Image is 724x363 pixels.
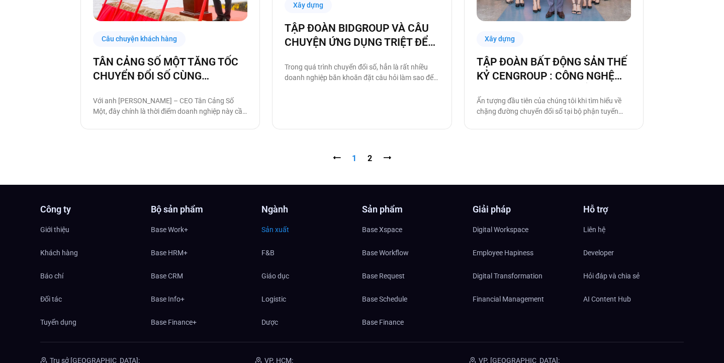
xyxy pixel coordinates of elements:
span: Base Xspace [362,222,402,237]
span: Liên hệ [583,222,605,237]
h4: Công ty [40,205,141,214]
span: Base CRM [151,268,183,283]
a: Digital Workspace [473,222,573,237]
span: Employee Hapiness [473,245,533,260]
a: Digital Transformation [473,268,573,283]
span: Logistic [261,292,286,307]
a: Base Finance [362,315,463,330]
span: Khách hàng [40,245,78,260]
a: Employee Hapiness [473,245,573,260]
a: Liên hệ [583,222,684,237]
span: Base Finance+ [151,315,197,330]
a: Dược [261,315,362,330]
a: 2 [368,154,372,163]
a: Đối tác [40,292,141,307]
h4: Bộ sản phẩm [151,205,251,214]
span: Financial Management [473,292,544,307]
a: Developer [583,245,684,260]
span: Base Workflow [362,245,409,260]
a: TẬP ĐOÀN BIDGROUP VÀ CÂU CHUYỆN ỨNG DỤNG TRIỆT ĐỂ CÔNG NGHỆ BASE TRONG VẬN HÀNH & QUẢN TRỊ [285,21,439,49]
span: AI Content Hub [583,292,631,307]
span: Base Schedule [362,292,407,307]
p: Trong quá trình chuyển đổi số, hẳn là rất nhiều doanh nghiệp băn khoăn đặt câu hỏi làm sao để tri... [285,62,439,83]
span: ⭠ [333,154,341,163]
span: Base Info+ [151,292,185,307]
div: Xây dựng [477,31,524,47]
h4: Giải pháp [473,205,573,214]
span: Base Work+ [151,222,188,237]
a: Giới thiệu [40,222,141,237]
a: F&B [261,245,362,260]
span: F&B [261,245,275,260]
a: Sản xuất [261,222,362,237]
span: Sản xuất [261,222,289,237]
p: Với anh [PERSON_NAME] – CEO Tân Cảng Số Một, đây chính là thời điểm doanh nghiệp này cần tăng tốc... [93,96,247,117]
span: Hỏi đáp và chia sẻ [583,268,640,283]
span: Developer [583,245,614,260]
span: Giới thiệu [40,222,69,237]
a: Base HRM+ [151,245,251,260]
a: AI Content Hub [583,292,684,307]
a: Financial Management [473,292,573,307]
p: Ấn tượng đầu tiên của chúng tôi khi tìm hiểu về chặng đường chuyển đổi số tại bộ phận tuyển dụng ... [477,96,631,117]
a: Giáo dục [261,268,362,283]
h4: Sản phẩm [362,205,463,214]
a: Base CRM [151,268,251,283]
a: Base Xspace [362,222,463,237]
a: Base Schedule [362,292,463,307]
a: Base Work+ [151,222,251,237]
span: Base HRM+ [151,245,188,260]
span: Base Finance [362,315,404,330]
span: Digital Workspace [473,222,528,237]
span: Digital Transformation [473,268,542,283]
a: Logistic [261,292,362,307]
h4: Hỗ trợ [583,205,684,214]
a: Hỏi đáp và chia sẻ [583,268,684,283]
span: Base Request [362,268,405,283]
a: Khách hàng [40,245,141,260]
div: Câu chuyện khách hàng [93,31,186,47]
span: Đối tác [40,292,62,307]
a: Báo chí [40,268,141,283]
span: Dược [261,315,278,330]
span: 1 [352,154,356,163]
a: TẬP ĐOÀN BẤT ĐỘNG SẢN THẾ KỶ CENGROUP : CÔNG NGHỆ HÓA HOẠT ĐỘNG TUYỂN DỤNG CÙNG BASE E-HIRING [477,55,631,83]
h4: Ngành [261,205,362,214]
span: Báo chí [40,268,63,283]
a: Base Workflow [362,245,463,260]
a: Base Request [362,268,463,283]
a: Base Finance+ [151,315,251,330]
span: Giáo dục [261,268,289,283]
a: TÂN CẢNG SỐ MỘT TĂNG TỐC CHUYỂN ĐỔI SỐ CÙNG [DOMAIN_NAME] [93,55,247,83]
a: Tuyển dụng [40,315,141,330]
nav: Pagination [80,153,644,165]
a: ⭢ [383,154,391,163]
span: Tuyển dụng [40,315,76,330]
a: Base Info+ [151,292,251,307]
